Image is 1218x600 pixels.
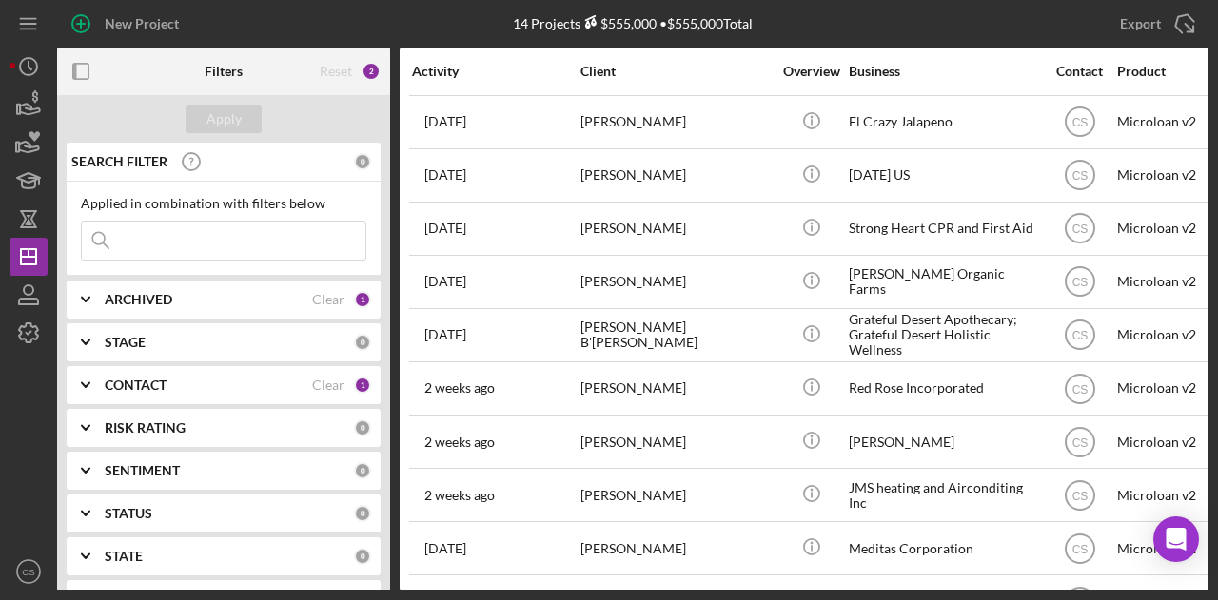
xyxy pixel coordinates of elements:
div: 14 Projects • $555,000 Total [513,15,753,31]
button: Export [1101,5,1208,43]
div: 1 [354,377,371,394]
div: [PERSON_NAME] [580,470,771,520]
b: RISK RATING [105,420,186,435]
text: CS [1071,169,1088,183]
div: 0 [354,153,371,170]
div: Reset [320,64,352,79]
div: [PERSON_NAME] [580,150,771,201]
text: CS [1071,435,1088,449]
time: 2025-09-17 23:11 [424,221,466,236]
b: STATUS [105,506,152,521]
b: Filters [205,64,243,79]
div: El Crazy Jalapeno [849,97,1039,147]
div: Meditas Corporation [849,523,1039,573]
div: [PERSON_NAME] [580,203,771,254]
button: Apply [186,105,262,133]
time: 2025-09-15 03:26 [424,274,466,289]
text: CS [22,567,34,577]
div: Strong Heart CPR and First Aid [849,203,1039,254]
text: CS [1071,489,1088,502]
div: 2 [362,62,381,81]
div: [PERSON_NAME] [580,363,771,414]
div: Contact [1044,64,1115,79]
time: 2025-09-17 20:11 [424,167,466,183]
b: SENTIMENT [105,463,180,478]
div: 0 [354,419,371,436]
div: Grateful Desert Apothecary; Grateful Desert Holistic Wellness [849,310,1039,360]
div: Business [849,64,1039,79]
time: 2025-09-11 19:03 [424,488,495,503]
b: ARCHIVED [105,292,172,307]
div: [PERSON_NAME] B'[PERSON_NAME] [580,310,771,360]
b: SEARCH FILTER [71,154,167,169]
div: $555,000 [580,15,657,31]
div: Applied in combination with filters below [81,196,366,211]
div: 0 [354,505,371,522]
div: Export [1120,5,1161,43]
div: Open Intercom Messenger [1153,516,1199,562]
div: 0 [354,334,371,351]
div: 0 [354,548,371,565]
div: [PERSON_NAME] [580,523,771,573]
text: CS [1071,382,1088,396]
b: CONTACT [105,377,167,393]
div: Clear [312,377,344,393]
div: [PERSON_NAME] [580,416,771,467]
div: Clear [312,292,344,307]
time: 2025-09-18 22:29 [424,114,466,129]
button: CS [10,552,48,590]
div: Overview [776,64,847,79]
time: 2025-09-12 18:15 [424,327,466,342]
div: 0 [354,462,371,479]
div: Apply [206,105,242,133]
b: STAGE [105,335,146,350]
div: JMS heating and Airconditing Inc [849,470,1039,520]
div: [PERSON_NAME] [580,257,771,307]
div: [PERSON_NAME] Organic Farms [849,257,1039,307]
text: CS [1071,223,1088,236]
text: CS [1071,329,1088,342]
div: 1 [354,291,371,308]
div: New Project [105,5,179,43]
div: Activity [412,64,579,79]
text: CS [1071,542,1088,555]
time: 2025-09-15 15:37 [424,541,466,556]
b: STATE [105,549,143,564]
text: CS [1071,116,1088,129]
div: [PERSON_NAME] [580,97,771,147]
div: [DATE] US [849,150,1039,201]
time: 2025-09-11 15:29 [424,380,495,396]
time: 2025-09-06 22:04 [424,435,495,450]
div: Client [580,64,771,79]
text: CS [1071,276,1088,289]
button: New Project [57,5,198,43]
div: Red Rose Incorporated [849,363,1039,414]
div: [PERSON_NAME] [849,416,1039,467]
